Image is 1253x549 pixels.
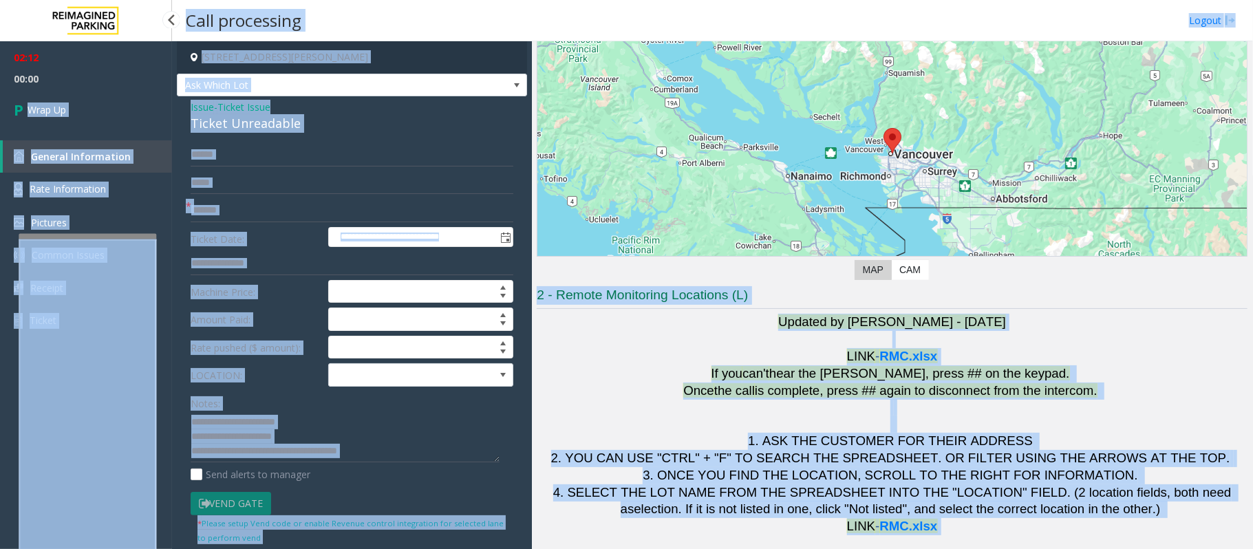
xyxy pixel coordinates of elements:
span: . If it is not listed in one, click "Not listed", and select the correct location in the other.) [678,502,1161,516]
span: is complete, press ## again to disconnect from the intercom. [755,383,1097,398]
small: Please setup Vend code or enable Revenue control integration for selected lane to perform vend [197,518,504,543]
a: RMC.xlsx [880,521,938,532]
img: 'icon' [14,218,24,227]
span: LINK [847,519,875,533]
span: Increase value [493,308,513,319]
div: 601 West Cordova Street, Vancouver, BC [883,128,901,153]
h3: Call processing [179,3,308,37]
span: 1. ASK THE CUSTOMER FOR THEIR ADDRESS [748,433,1033,448]
span: RMC.xlsx [880,519,938,533]
a: Logout [1189,13,1236,28]
span: the call [714,383,755,398]
span: selection [628,502,678,516]
h4: [STREET_ADDRESS][PERSON_NAME] [177,41,527,74]
span: can't [742,366,769,380]
span: hear the [PERSON_NAME], press ## on the keypad. [769,366,1070,380]
span: LINK [847,349,875,363]
a: General Information [3,140,172,173]
span: Ask Which Lot [178,74,457,96]
label: CAM [891,260,929,280]
span: Rate Information [30,182,106,195]
span: 4. SELECT THE LOT NAME FROM THE SPREADSHEET INTO THE "LOCATION" FIELD. (2 location fields, both n... [553,485,1235,517]
span: - [875,519,879,533]
label: Notes: [191,391,220,411]
span: Updated by [PERSON_NAME] - [DATE] [778,314,1006,329]
span: - [875,349,879,363]
span: Issue [191,100,214,114]
span: Once [683,383,714,398]
label: Rate pushed ($ amount): [187,336,325,359]
img: logout [1225,13,1236,28]
label: Send alerts to manager [191,467,310,482]
label: Map [855,260,892,280]
span: - [214,100,270,114]
img: 'icon' [14,151,24,162]
img: 'icon' [14,314,23,327]
a: RMC.xlsx [880,352,938,363]
span: 3. ONCE YOU FIND THE LOCATION, SCROLL TO THE RIGHT FOR INFORMATION. [643,468,1137,482]
span: Ticket Issue [217,100,270,114]
label: Ticket Date: [187,227,325,248]
span: General Information [31,150,131,163]
h3: 2 - Remote Monitoring Locations (L) [537,286,1247,309]
span: If you [711,366,743,380]
span: Wrap Up [28,103,66,117]
span: Increase value [493,336,513,347]
button: Vend Gate [191,492,271,515]
span: RMC.xlsx [880,349,938,363]
span: Decrease value [493,319,513,330]
span: Increase value [493,281,513,292]
label: Amount Paid: [187,308,325,331]
img: 'icon' [14,250,25,261]
img: 'icon' [14,283,23,292]
div: Ticket Unreadable [191,114,513,133]
span: 2. YOU CAN USE "CTRL" + "F" TO SEARCH THE SPREADSHEET. OR FILTER USING THE ARROWS AT THE TOP. [551,451,1230,465]
img: 'icon' [14,183,23,195]
span: Pictures [31,216,67,229]
span: Decrease value [493,347,513,358]
span: Decrease value [493,292,513,303]
label: LOCATION: [187,363,325,387]
label: Machine Price: [187,280,325,303]
span: Toggle popup [497,228,513,247]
